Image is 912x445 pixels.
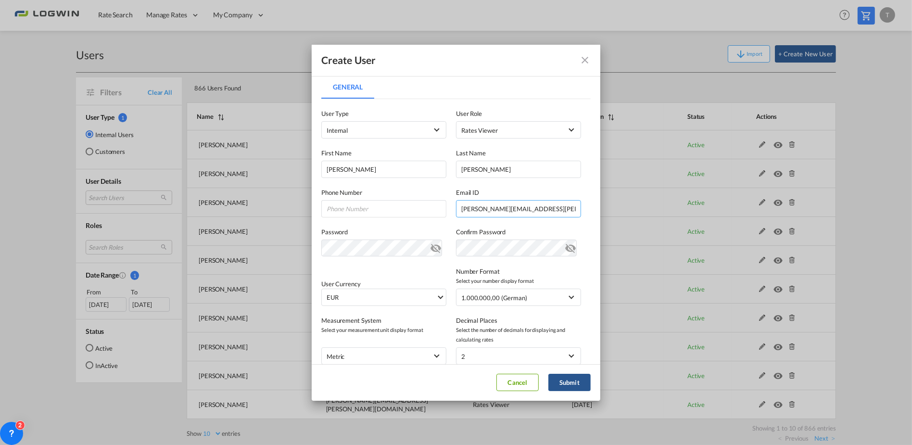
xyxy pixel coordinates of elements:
[461,127,498,134] div: Rates Viewer
[430,241,442,252] md-icon: icon-eye-off
[321,76,374,99] md-tab-item: General
[321,121,446,139] md-select: company type of user: Internal
[327,353,344,360] div: metric
[321,280,361,288] label: User Currency
[496,374,539,391] button: Cancel
[456,316,581,325] label: Decimal Places
[456,161,581,178] input: Last name
[456,109,581,118] label: User Role
[456,121,581,139] md-select: {{(ctrl.parent.createData.viewShipper && !ctrl.parent.createData.user_data.role_id) ? 'N/A' : 'Se...
[461,294,527,302] div: 1.000.000,00 (German)
[321,325,446,335] span: Select your measurement unit display format
[321,54,376,66] div: Create User
[456,227,581,237] label: Confirm Password
[456,188,581,197] label: Email ID
[321,316,446,325] label: Measurement System
[565,241,576,252] md-icon: icon-eye-off
[321,227,446,237] label: Password
[321,76,384,99] md-pagination-wrapper: Use the left and right arrow keys to navigate between tabs
[456,325,581,344] span: Select the number of decimals for displaying and calculating rates
[321,109,446,118] label: User Type
[327,127,348,134] span: Internal
[312,45,600,401] md-dialog: General General ...
[456,267,581,276] label: Number Format
[456,276,581,286] span: Select your number display format
[575,51,595,70] button: icon-close fg-AAA8AD
[456,148,581,158] label: Last Name
[321,200,446,217] input: Phone Number
[461,353,465,360] div: 2
[456,200,581,217] input: Email
[321,289,446,306] md-select: Select Currency: € EUREuro
[327,292,436,302] span: EUR
[579,54,591,66] md-icon: icon-close fg-AAA8AD
[548,374,591,391] button: Submit
[321,161,446,178] input: First name
[321,188,446,197] label: Phone Number
[321,148,446,158] label: First Name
